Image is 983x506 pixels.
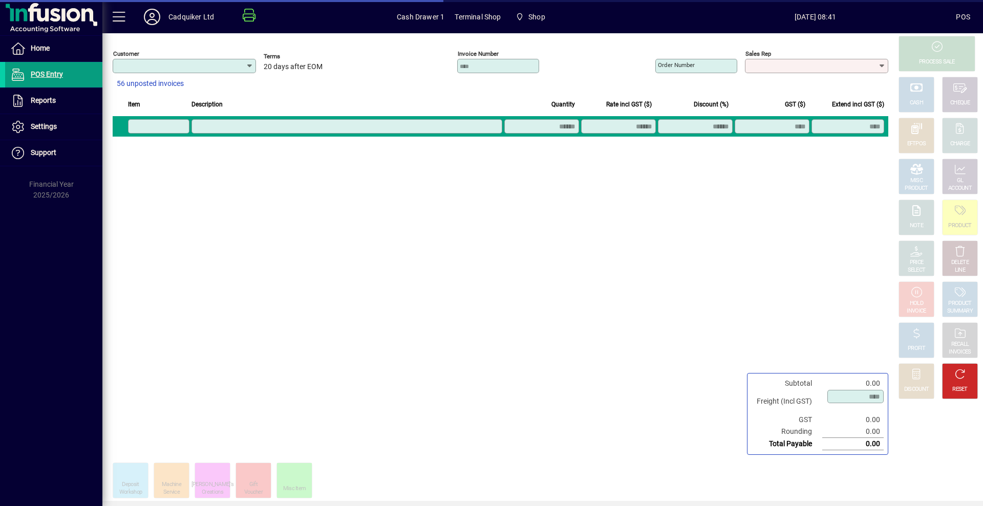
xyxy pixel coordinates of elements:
a: Settings [5,114,102,140]
div: Voucher [244,489,263,496]
div: DELETE [951,259,969,267]
div: LINE [955,267,965,274]
td: 0.00 [822,438,884,450]
td: Freight (Incl GST) [752,389,822,414]
td: 0.00 [822,426,884,438]
span: Discount (%) [694,99,729,110]
td: 0.00 [822,378,884,389]
div: Misc Item [283,485,306,493]
div: POS [956,9,970,25]
div: Gift [249,481,258,489]
span: 20 days after EOM [264,63,323,71]
div: Machine [162,481,181,489]
div: PRODUCT [948,222,971,230]
div: ACCOUNT [948,185,972,192]
span: Shop [511,8,549,26]
span: [DATE] 08:41 [674,9,956,25]
span: Terms [264,53,325,60]
div: RESET [952,386,968,393]
td: Subtotal [752,378,822,389]
span: Support [31,148,56,157]
span: Rate incl GST ($) [606,99,652,110]
div: Workshop [119,489,142,496]
div: CASH [910,99,923,107]
div: EFTPOS [907,140,926,148]
td: Rounding [752,426,822,438]
div: PROFIT [908,345,925,353]
div: Creations [202,489,223,496]
div: RECALL [951,341,969,348]
span: Home [31,44,50,52]
span: Reports [31,96,56,104]
td: GST [752,414,822,426]
div: INVOICES [949,348,971,356]
div: CHARGE [950,140,970,148]
div: PRICE [910,259,924,267]
span: POS Entry [31,70,63,78]
span: 56 unposted invoices [117,78,184,89]
span: Terminal Shop [455,9,501,25]
td: Total Payable [752,438,822,450]
button: Profile [136,8,168,26]
span: Settings [31,122,57,130]
div: CHEQUE [950,99,970,107]
div: [PERSON_NAME]'s [191,481,234,489]
button: 56 unposted invoices [113,75,188,93]
span: Item [128,99,140,110]
td: 0.00 [822,414,884,426]
div: Cadquiker Ltd [168,9,214,25]
div: Service [163,489,180,496]
div: INVOICE [907,307,926,315]
mat-label: Customer [113,50,139,57]
div: SELECT [908,267,926,274]
a: Support [5,140,102,166]
div: DISCOUNT [904,386,929,393]
div: PRODUCT [905,185,928,192]
span: GST ($) [785,99,805,110]
div: PRODUCT [948,300,971,307]
a: Reports [5,88,102,114]
mat-label: Order number [658,61,695,69]
div: Deposit [122,481,139,489]
span: Cash Drawer 1 [397,9,444,25]
span: Quantity [551,99,575,110]
mat-label: Invoice number [458,50,499,57]
span: Description [191,99,223,110]
div: MISC [910,177,923,185]
span: Extend incl GST ($) [832,99,884,110]
div: HOLD [910,300,923,307]
div: GL [957,177,964,185]
div: SUMMARY [947,307,973,315]
div: PROCESS SALE [919,58,955,66]
a: Home [5,36,102,61]
mat-label: Sales rep [745,50,771,57]
div: NOTE [910,222,923,230]
span: Shop [528,9,545,25]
